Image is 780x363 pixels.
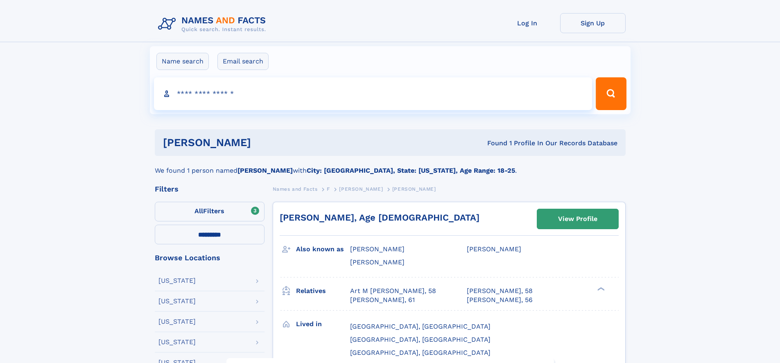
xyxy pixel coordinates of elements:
[339,186,383,192] span: [PERSON_NAME]
[217,53,269,70] label: Email search
[339,184,383,194] a: [PERSON_NAME]
[327,186,330,192] span: F
[350,258,405,266] span: [PERSON_NAME]
[392,186,436,192] span: [PERSON_NAME]
[350,295,415,304] a: [PERSON_NAME], 61
[350,286,436,295] a: Art M [PERSON_NAME], 58
[158,339,196,345] div: [US_STATE]
[158,318,196,325] div: [US_STATE]
[158,298,196,304] div: [US_STATE]
[537,209,618,229] a: View Profile
[154,77,592,110] input: search input
[155,202,265,221] label: Filters
[495,13,560,33] a: Log In
[273,184,318,194] a: Names and Facts
[350,245,405,253] span: [PERSON_NAME]
[155,13,273,35] img: Logo Names and Facts
[558,210,597,228] div: View Profile
[163,138,369,148] h1: [PERSON_NAME]
[156,53,209,70] label: Name search
[155,254,265,262] div: Browse Locations
[155,156,626,176] div: We found 1 person named with .
[350,349,491,356] span: [GEOGRAPHIC_DATA], [GEOGRAPHIC_DATA]
[467,286,533,295] a: [PERSON_NAME], 58
[296,317,350,331] h3: Lived in
[307,167,515,174] b: City: [GEOGRAPHIC_DATA], State: [US_STATE], Age Range: 18-25
[350,336,491,343] span: [GEOGRAPHIC_DATA], [GEOGRAPHIC_DATA]
[327,184,330,194] a: F
[369,139,617,148] div: Found 1 Profile In Our Records Database
[596,77,626,110] button: Search Button
[237,167,293,174] b: [PERSON_NAME]
[595,286,605,291] div: ❯
[296,242,350,256] h3: Also known as
[467,245,521,253] span: [PERSON_NAME]
[467,295,533,304] a: [PERSON_NAME], 56
[280,212,479,223] a: [PERSON_NAME], Age [DEMOGRAPHIC_DATA]
[155,185,265,193] div: Filters
[158,277,196,284] div: [US_STATE]
[296,284,350,298] h3: Relatives
[350,322,491,330] span: [GEOGRAPHIC_DATA], [GEOGRAPHIC_DATA]
[194,207,203,215] span: All
[560,13,626,33] a: Sign Up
